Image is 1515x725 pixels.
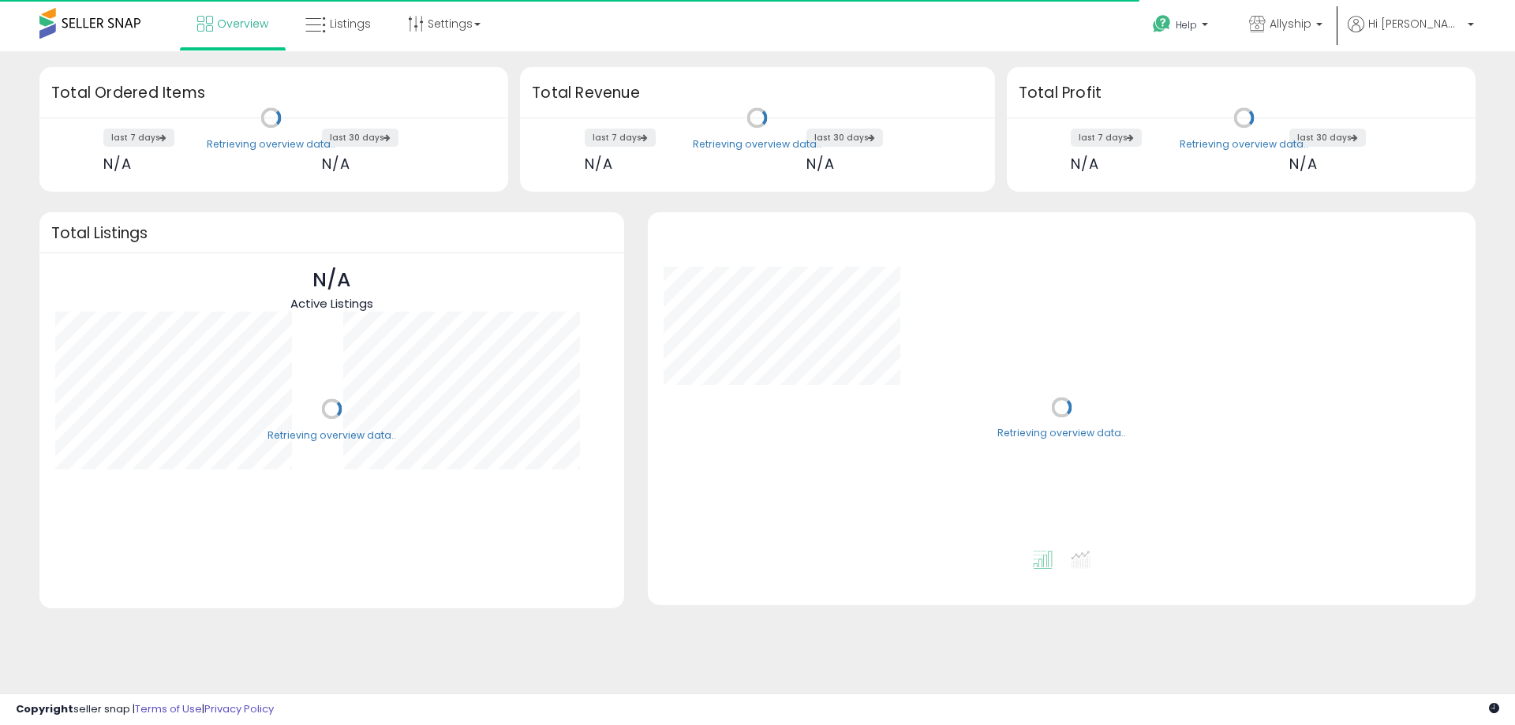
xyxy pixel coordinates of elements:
strong: Copyright [16,701,73,716]
span: Allyship [1270,16,1311,32]
div: seller snap | | [16,702,274,717]
span: Hi [PERSON_NAME] [1368,16,1463,32]
a: Hi [PERSON_NAME] [1348,16,1474,51]
div: Retrieving overview data.. [267,428,396,443]
a: Help [1140,2,1224,51]
span: Overview [217,16,268,32]
div: Retrieving overview data.. [997,427,1126,441]
a: Terms of Use [135,701,202,716]
i: Get Help [1152,14,1172,34]
div: Retrieving overview data.. [207,137,335,151]
div: Retrieving overview data.. [1180,137,1308,151]
span: Listings [330,16,371,32]
div: Retrieving overview data.. [693,137,821,151]
a: Privacy Policy [204,701,274,716]
span: Help [1176,18,1197,32]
